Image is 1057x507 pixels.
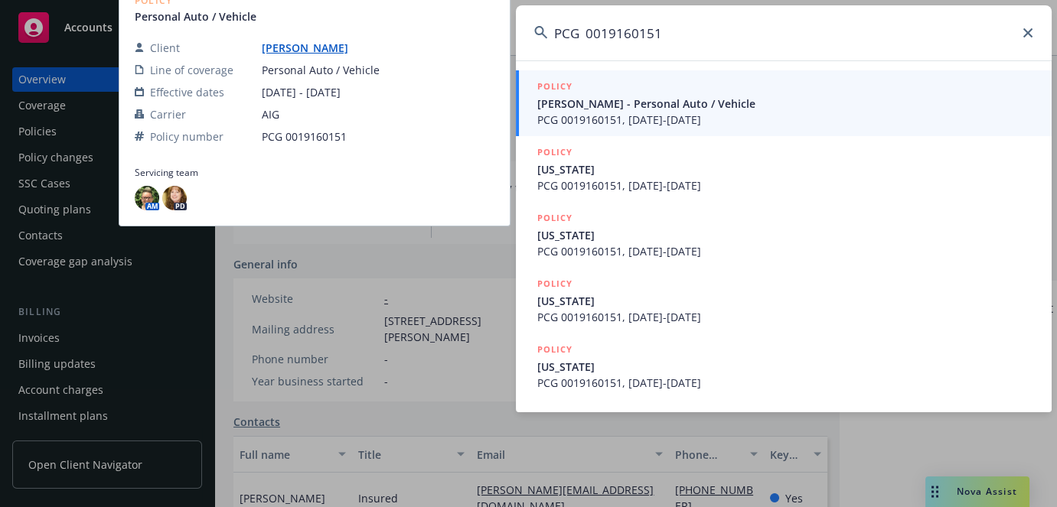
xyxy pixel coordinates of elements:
[537,79,573,94] h5: POLICY
[537,342,573,357] h5: POLICY
[516,5,1052,60] input: Search...
[537,375,1033,391] span: PCG 0019160151, [DATE]-[DATE]
[537,309,1033,325] span: PCG 0019160151, [DATE]-[DATE]
[537,177,1033,193] span: PCG 0019160151, [DATE]-[DATE]
[516,70,1052,136] a: POLICY[PERSON_NAME] - Personal Auto / VehiclePCG 0019160151, [DATE]-[DATE]
[537,227,1033,243] span: [US_STATE]
[537,210,573,226] h5: POLICY
[537,243,1033,259] span: PCG 0019160151, [DATE]-[DATE]
[537,293,1033,309] span: [US_STATE]
[537,145,573,160] h5: POLICY
[516,136,1052,202] a: POLICY[US_STATE]PCG 0019160151, [DATE]-[DATE]
[537,359,1033,375] span: [US_STATE]
[537,96,1033,112] span: [PERSON_NAME] - Personal Auto / Vehicle
[537,161,1033,177] span: [US_STATE]
[537,112,1033,128] span: PCG 0019160151, [DATE]-[DATE]
[516,333,1052,399] a: POLICY[US_STATE]PCG 0019160151, [DATE]-[DATE]
[516,202,1052,268] a: POLICY[US_STATE]PCG 0019160151, [DATE]-[DATE]
[516,268,1052,333] a: POLICY[US_STATE]PCG 0019160151, [DATE]-[DATE]
[537,276,573,291] h5: POLICY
